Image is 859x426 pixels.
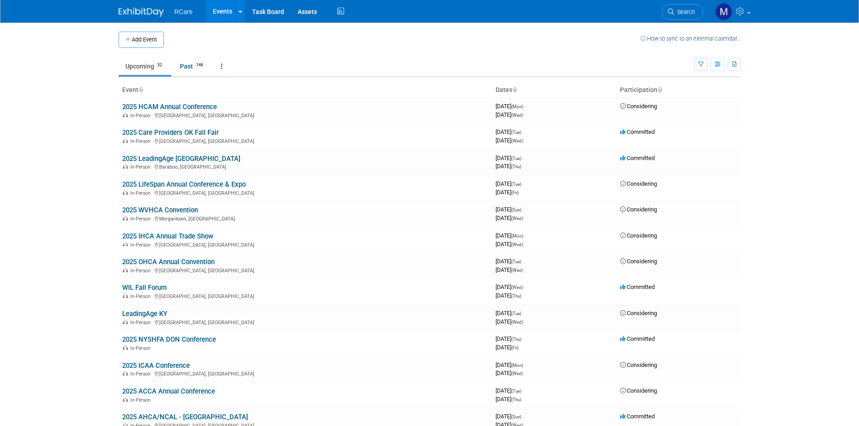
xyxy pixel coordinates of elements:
div: Morgantown, [GEOGRAPHIC_DATA] [122,215,488,222]
img: In-Person Event [123,293,128,298]
span: (Sun) [511,414,521,419]
span: [DATE] [496,318,523,325]
span: Considering [620,180,657,187]
span: (Wed) [511,113,523,118]
span: - [523,387,524,394]
img: In-Person Event [123,242,128,247]
span: Considering [620,232,657,239]
div: [GEOGRAPHIC_DATA], [GEOGRAPHIC_DATA] [122,292,488,299]
img: In-Person Event [123,268,128,272]
span: In-Person [130,113,153,119]
span: Committed [620,128,655,135]
span: - [523,413,524,420]
a: Upcoming32 [119,58,171,75]
a: Search [662,4,703,20]
span: [DATE] [496,258,524,265]
span: [DATE] [496,111,523,118]
span: (Tue) [511,130,521,135]
a: 2025 ACCA Annual Conference [122,387,215,395]
span: [DATE] [496,396,521,403]
span: [DATE] [496,370,523,376]
span: [DATE] [496,155,524,161]
span: Committed [620,335,655,342]
img: In-Person Event [123,345,128,350]
span: - [524,232,526,239]
a: 2025 WVHCA Convention [122,206,198,214]
span: (Thu) [511,397,521,402]
span: [DATE] [496,137,523,144]
span: [DATE] [496,284,526,290]
span: (Mon) [511,234,523,238]
a: 2025 ICAA Conference [122,362,190,370]
span: [DATE] [496,413,524,420]
span: - [523,310,524,316]
a: 2025 AHCA/NCAL - [GEOGRAPHIC_DATA] [122,413,248,421]
span: (Tue) [511,389,521,394]
span: Considering [620,103,657,110]
th: Participation [616,82,741,98]
button: Add Event [119,32,164,48]
a: How to sync to an external calendar... [640,35,741,42]
span: In-Person [130,268,153,274]
span: [DATE] [496,128,524,135]
img: ExhibitDay [119,8,164,17]
div: [GEOGRAPHIC_DATA], [GEOGRAPHIC_DATA] [122,241,488,248]
span: (Wed) [511,268,523,273]
span: [DATE] [496,266,523,273]
span: (Tue) [511,156,521,161]
img: In-Person Event [123,190,128,195]
span: In-Person [130,320,153,325]
img: In-Person Event [123,216,128,220]
span: (Mon) [511,363,523,368]
span: In-Person [130,216,153,222]
span: [DATE] [496,292,521,299]
th: Event [119,82,492,98]
span: (Fri) [511,190,519,195]
span: Considering [620,362,657,368]
span: [DATE] [496,189,519,196]
span: In-Person [130,242,153,248]
span: In-Person [130,345,153,351]
a: Past148 [173,58,212,75]
span: In-Person [130,138,153,144]
a: 2025 LeadingAge [GEOGRAPHIC_DATA] [122,155,240,163]
a: 2025 NYSHFA DON Conference [122,335,216,344]
a: 2025 LifeSpan Annual Conference & Expo [122,180,246,188]
span: 148 [193,62,206,69]
a: Sort by Start Date [512,86,517,93]
span: In-Person [130,293,153,299]
img: In-Person Event [123,113,128,117]
span: - [523,155,524,161]
span: [DATE] [496,362,526,368]
span: (Wed) [511,285,523,290]
div: [GEOGRAPHIC_DATA], [GEOGRAPHIC_DATA] [122,111,488,119]
img: Mila Vasquez [715,3,732,20]
span: - [523,180,524,187]
img: In-Person Event [123,320,128,324]
img: In-Person Event [123,371,128,376]
span: In-Person [130,397,153,403]
span: [DATE] [496,387,524,394]
span: (Mon) [511,104,523,109]
span: [DATE] [496,344,519,351]
span: [DATE] [496,232,526,239]
span: Committed [620,413,655,420]
span: (Wed) [511,138,523,143]
span: (Thu) [511,337,521,342]
span: RCare [175,8,193,15]
span: (Tue) [511,259,521,264]
span: [DATE] [496,215,523,221]
span: Considering [620,206,657,213]
a: 2025 OHCA Annual Convention [122,258,215,266]
span: [DATE] [496,335,524,342]
a: Sort by Participation Type [657,86,662,93]
div: [GEOGRAPHIC_DATA], [GEOGRAPHIC_DATA] [122,318,488,325]
span: Considering [620,387,657,394]
th: Dates [492,82,616,98]
span: Considering [620,258,657,265]
span: [DATE] [496,241,523,247]
span: - [524,284,526,290]
span: - [524,103,526,110]
span: (Wed) [511,371,523,376]
span: (Wed) [511,216,523,221]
